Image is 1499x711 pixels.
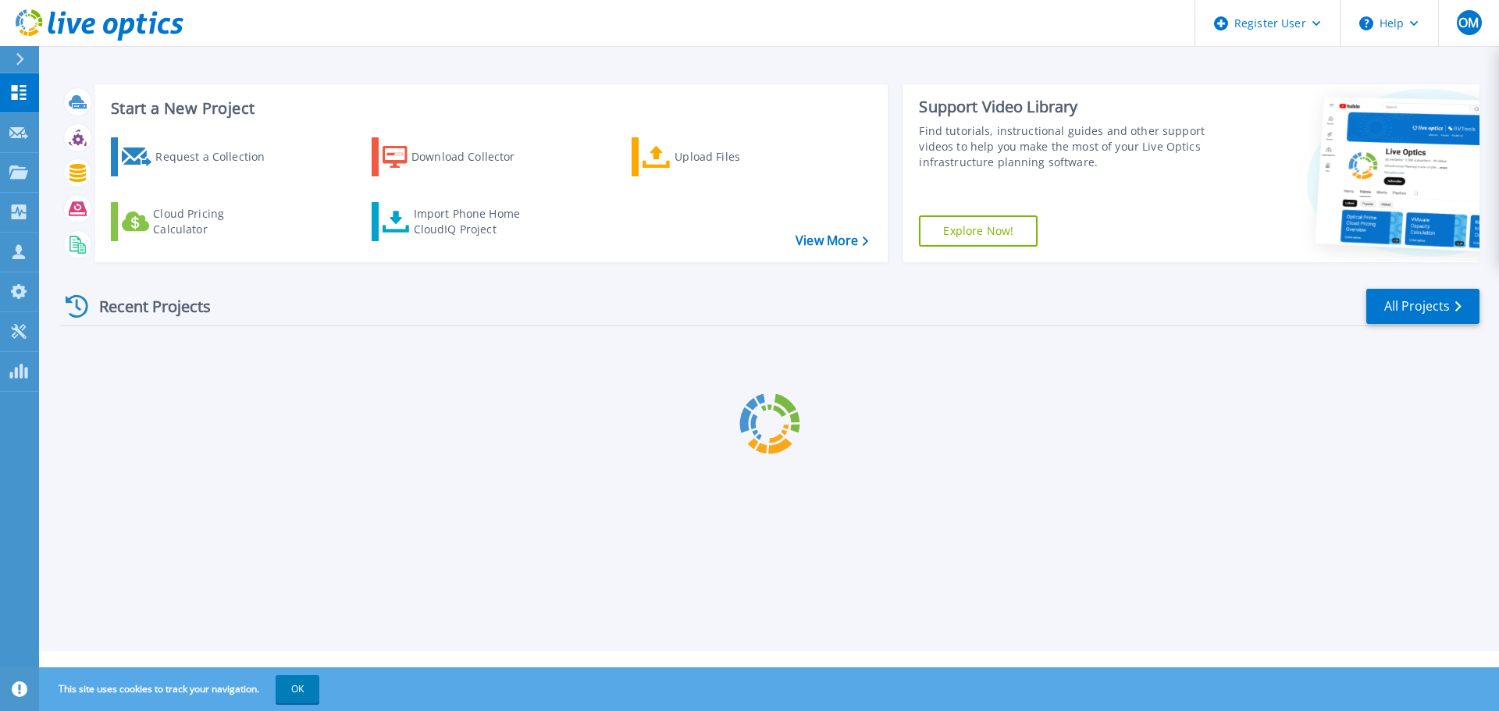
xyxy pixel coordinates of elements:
[276,675,319,703] button: OK
[111,100,868,117] h3: Start a New Project
[43,675,319,703] span: This site uses cookies to track your navigation.
[411,141,536,172] div: Download Collector
[111,137,285,176] a: Request a Collection
[1366,289,1479,324] a: All Projects
[414,206,536,237] div: Import Phone Home CloudIQ Project
[919,215,1038,247] a: Explore Now!
[372,137,546,176] a: Download Collector
[919,97,1212,117] div: Support Video Library
[796,233,868,248] a: View More
[1458,16,1479,29] span: OM
[632,137,806,176] a: Upload Files
[675,141,799,172] div: Upload Files
[919,123,1212,170] div: Find tutorials, instructional guides and other support videos to help you make the most of your L...
[60,287,232,325] div: Recent Projects
[111,202,285,241] a: Cloud Pricing Calculator
[155,141,280,172] div: Request a Collection
[153,206,278,237] div: Cloud Pricing Calculator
